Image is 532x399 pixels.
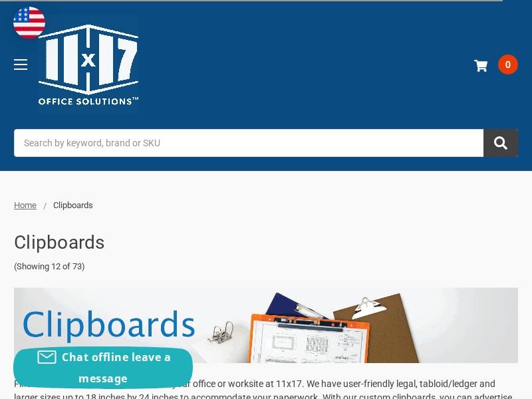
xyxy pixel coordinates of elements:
button: Chat offline leave a message [13,346,193,389]
a: Toggle menu [2,46,39,82]
span: 0 [498,55,518,74]
span: Clipboards [53,200,93,210]
span: Toggle menu [14,64,27,65]
a: Home [14,200,37,210]
img: duty and tax information for United States [13,7,45,39]
h1: Clipboards [14,225,105,260]
span: Chat offline leave a message [62,350,171,386]
a: 0 [471,47,518,82]
img: clipboardbanner2.png [14,287,518,362]
img: 11x17.com [39,15,138,114]
span: (Showing 12 of 73) [14,260,518,273]
input: Search by keyword, brand or SKU [14,129,518,157]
